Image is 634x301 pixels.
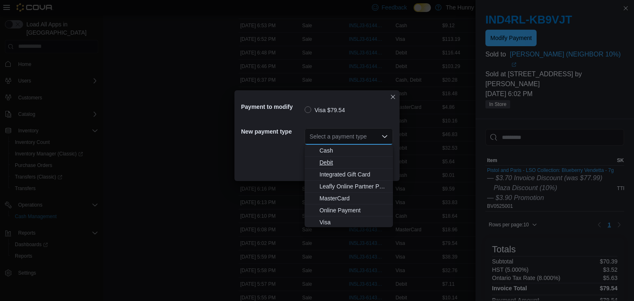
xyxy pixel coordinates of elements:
div: Choose from the following options [305,145,393,228]
span: Online Payment [319,206,388,214]
input: Accessible screen reader label [310,132,310,141]
button: Leafly Online Partner Payment [305,181,393,193]
span: Leafly Online Partner Payment [319,182,388,190]
button: Integrated Gift Card [305,169,393,181]
button: Cash [305,145,393,157]
button: Online Payment [305,205,393,216]
span: Cash [319,146,388,155]
button: Visa [305,216,393,228]
h5: Payment to modify [241,99,303,115]
span: MasterCard [319,194,388,202]
button: MasterCard [305,193,393,205]
h5: New payment type [241,123,303,140]
span: Visa [319,218,388,226]
button: Closes this modal window [388,92,398,102]
span: Debit [319,158,388,167]
button: Close list of options [381,133,388,140]
span: Integrated Gift Card [319,170,388,179]
button: Debit [305,157,393,169]
label: Visa $79.54 [305,105,345,115]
